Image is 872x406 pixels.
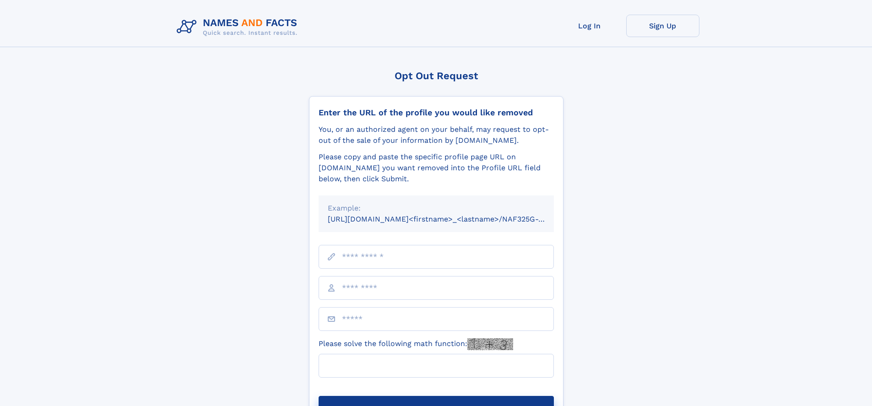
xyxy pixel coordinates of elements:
[309,70,563,81] div: Opt Out Request
[319,338,513,350] label: Please solve the following math function:
[173,15,305,39] img: Logo Names and Facts
[328,215,571,223] small: [URL][DOMAIN_NAME]<firstname>_<lastname>/NAF325G-xxxxxxxx
[626,15,699,37] a: Sign Up
[328,203,545,214] div: Example:
[319,152,554,184] div: Please copy and paste the specific profile page URL on [DOMAIN_NAME] you want removed into the Pr...
[319,124,554,146] div: You, or an authorized agent on your behalf, may request to opt-out of the sale of your informatio...
[553,15,626,37] a: Log In
[319,108,554,118] div: Enter the URL of the profile you would like removed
